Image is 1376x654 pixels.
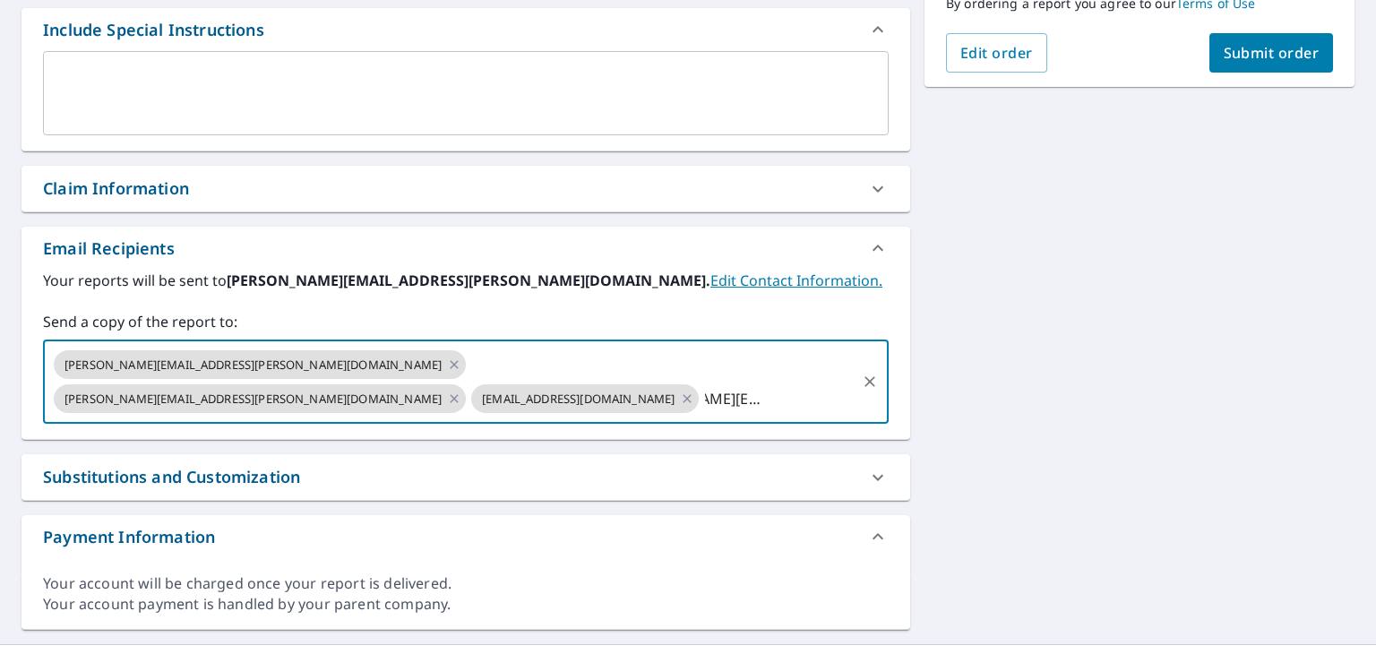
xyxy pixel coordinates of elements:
span: [PERSON_NAME][EMAIL_ADDRESS][PERSON_NAME][DOMAIN_NAME] [54,391,452,408]
span: Edit order [960,43,1033,63]
label: Your reports will be sent to [43,270,889,291]
a: EditContactInfo [710,271,882,290]
div: Claim Information [43,176,189,201]
div: [PERSON_NAME][EMAIL_ADDRESS][PERSON_NAME][DOMAIN_NAME] [54,384,466,413]
div: Your account payment is handled by your parent company. [43,594,889,615]
div: Email Recipients [43,237,175,261]
div: Email Recipients [21,227,910,270]
div: [PERSON_NAME][EMAIL_ADDRESS][PERSON_NAME][DOMAIN_NAME] [54,350,466,379]
label: Send a copy of the report to: [43,311,889,332]
div: Payment Information [21,515,910,558]
div: Include Special Instructions [43,18,264,42]
div: Your account will be charged once your report is delivered. [43,573,889,594]
div: Substitutions and Customization [43,465,300,489]
button: Clear [857,369,882,394]
div: Include Special Instructions [21,8,910,51]
b: [PERSON_NAME][EMAIL_ADDRESS][PERSON_NAME][DOMAIN_NAME]. [227,271,710,290]
div: Claim Information [21,166,910,211]
span: Submit order [1224,43,1320,63]
button: Edit order [946,33,1047,73]
div: Substitutions and Customization [21,454,910,500]
span: [EMAIL_ADDRESS][DOMAIN_NAME] [471,391,685,408]
div: [EMAIL_ADDRESS][DOMAIN_NAME] [471,384,699,413]
div: Payment Information [43,525,215,549]
button: Submit order [1209,33,1334,73]
span: [PERSON_NAME][EMAIL_ADDRESS][PERSON_NAME][DOMAIN_NAME] [54,357,452,374]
